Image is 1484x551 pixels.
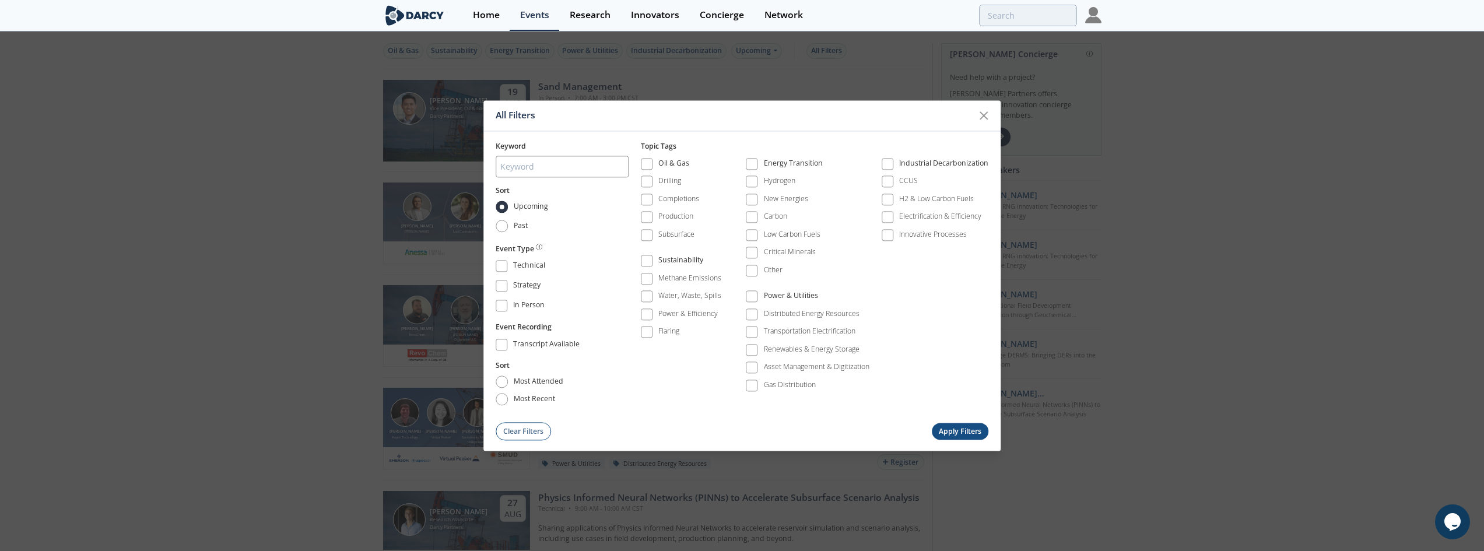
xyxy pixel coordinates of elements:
div: Production [658,212,693,222]
div: Transcript Available [513,339,580,353]
img: Profile [1085,7,1101,23]
div: Industrial Decarbonization [899,158,988,172]
div: Strategy [513,280,541,294]
div: Research [570,10,611,20]
span: Keyword [496,141,526,151]
div: Drilling [658,176,681,187]
div: Transportation Electrification [764,327,855,337]
div: Oil & Gas [658,158,689,172]
span: Topic Tags [641,141,676,151]
div: Water, Waste, Spills [658,291,721,301]
span: Sort [496,361,510,371]
div: H2 & Low Carbon Fuels [899,194,974,204]
input: Past [496,220,508,233]
div: Completions [658,194,699,204]
div: Asset Management & Digitization [764,362,869,373]
div: Critical Minerals [764,247,816,258]
div: Gas Distribution [764,380,816,390]
img: logo-wide.svg [383,5,447,26]
input: most attended [496,375,508,388]
div: Carbon [764,212,787,222]
span: Sort [496,186,510,196]
div: Low Carbon Fuels [764,229,820,240]
button: Sort [496,186,510,196]
div: Methane Emissions [658,273,721,283]
div: Electrification & Efficiency [899,212,981,222]
input: Upcoming [496,201,508,213]
div: Home [473,10,500,20]
div: In Person [513,300,545,314]
div: Innovators [631,10,679,20]
div: Technical [513,261,545,275]
div: Events [520,10,549,20]
span: Upcoming [514,201,548,212]
div: Energy Transition [764,158,823,172]
button: Clear Filters [496,423,552,441]
div: Renewables & Energy Storage [764,344,859,355]
div: Hydrogen [764,176,795,187]
input: Keyword [496,156,629,178]
div: Flaring [658,327,679,337]
button: Event Recording [496,322,552,332]
div: CCUS [899,176,918,187]
div: Distributed Energy Resources [764,308,859,319]
span: Past [514,221,528,231]
div: Subsurface [658,229,694,240]
div: Sustainability [658,255,703,269]
button: Event Type [496,244,542,254]
div: Concierge [700,10,744,20]
input: Advanced Search [979,5,1077,26]
div: Innovative Processes [899,229,967,240]
button: Sort [496,361,510,371]
button: Apply Filters [932,423,989,440]
input: most recent [496,393,508,405]
div: New Energies [764,194,808,204]
div: Power & Efficiency [658,308,718,319]
div: Other [764,265,783,275]
img: information.svg [536,244,542,250]
div: All Filters [496,104,973,127]
span: most recent [514,394,555,404]
div: Network [764,10,803,20]
iframe: chat widget [1435,504,1472,539]
div: Power & Utilities [764,291,818,305]
span: Event Type [496,244,534,254]
span: most attended [514,376,563,387]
